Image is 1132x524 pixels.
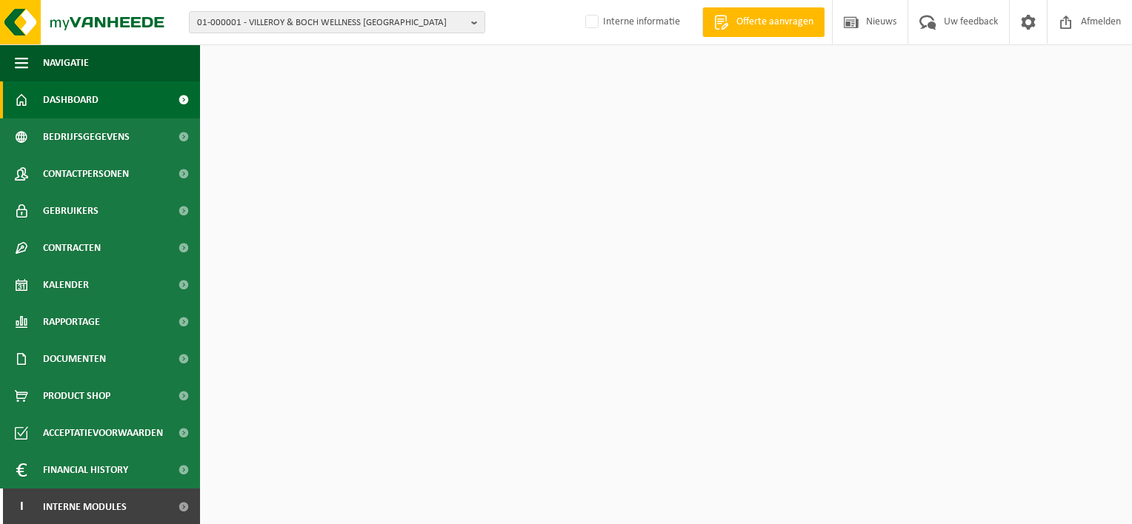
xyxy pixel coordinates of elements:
[43,303,100,340] span: Rapportage
[43,81,99,118] span: Dashboard
[43,340,106,377] span: Documenten
[197,12,465,34] span: 01-000001 - VILLEROY & BOCH WELLNESS [GEOGRAPHIC_DATA]
[189,11,485,33] button: 01-000001 - VILLEROY & BOCH WELLNESS [GEOGRAPHIC_DATA]
[43,44,89,81] span: Navigatie
[702,7,825,37] a: Offerte aanvragen
[43,377,110,414] span: Product Shop
[43,229,101,266] span: Contracten
[43,155,129,192] span: Contactpersonen
[43,192,99,229] span: Gebruikers
[43,414,163,451] span: Acceptatievoorwaarden
[43,118,130,155] span: Bedrijfsgegevens
[43,451,128,488] span: Financial History
[582,11,680,33] label: Interne informatie
[733,15,817,30] span: Offerte aanvragen
[43,266,89,303] span: Kalender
